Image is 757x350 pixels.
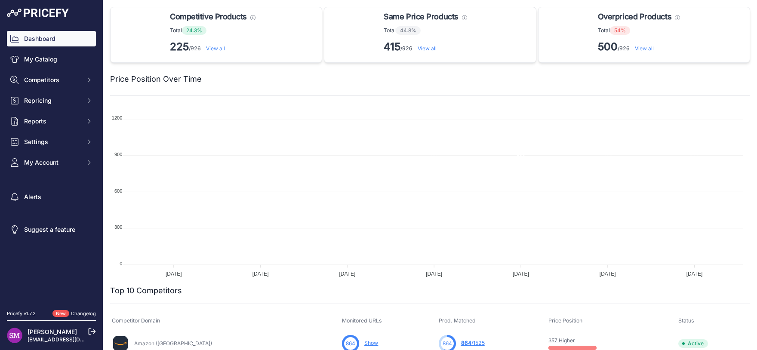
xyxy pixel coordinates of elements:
a: Alerts [7,189,96,205]
a: View all [635,45,654,52]
a: [PERSON_NAME] [28,328,77,335]
span: Monitored URLs [342,317,382,324]
span: 54% [610,26,630,35]
p: /926 [170,40,255,54]
tspan: [DATE] [166,271,182,277]
a: My Catalog [7,52,96,67]
a: View all [206,45,225,52]
a: Dashboard [7,31,96,46]
tspan: [DATE] [513,271,529,277]
span: Competitors [24,76,80,84]
a: View all [418,45,437,52]
strong: 225 [170,40,189,53]
p: Total [170,26,255,35]
strong: 415 [384,40,400,53]
tspan: [DATE] [339,271,355,277]
span: 864 [346,340,355,347]
span: Competitor Domain [112,317,160,324]
span: Price Position [548,317,582,324]
span: 44.8% [396,26,421,35]
tspan: 300 [114,224,122,230]
a: [EMAIL_ADDRESS][DOMAIN_NAME] [28,336,117,343]
p: Total [598,26,680,35]
p: /926 [598,40,680,54]
span: 24.3% [182,26,206,35]
tspan: [DATE] [686,271,703,277]
button: Reports [7,114,96,129]
span: Repricing [24,96,80,105]
span: Reports [24,117,80,126]
h2: Top 10 Competitors [110,285,182,297]
nav: Sidebar [7,31,96,300]
button: Settings [7,134,96,150]
span: 864 [443,340,452,347]
tspan: 600 [114,188,122,193]
span: Settings [24,138,80,146]
a: Show [364,340,378,346]
button: My Account [7,155,96,170]
div: Pricefy v1.7.2 [7,310,36,317]
span: Active [678,339,708,348]
span: My Account [24,158,80,167]
tspan: [DATE] [252,271,269,277]
button: Competitors [7,72,96,88]
tspan: 1200 [112,115,122,120]
span: Status [678,317,694,324]
a: 357 Higher [548,337,575,344]
tspan: [DATE] [426,271,442,277]
a: Suggest a feature [7,222,96,237]
span: Same Price Products [384,11,458,23]
span: Prod. Matched [439,317,476,324]
button: Repricing [7,93,96,108]
h2: Price Position Over Time [110,73,202,85]
span: Competitive Products [170,11,247,23]
tspan: [DATE] [600,271,616,277]
strong: 500 [598,40,618,53]
tspan: 900 [114,152,122,157]
span: New [52,310,69,317]
img: Pricefy Logo [7,9,69,17]
a: Changelog [71,310,96,316]
tspan: 0 [120,261,122,266]
p: Total [384,26,467,35]
a: 864/1525 [461,340,485,346]
a: Amazon ([GEOGRAPHIC_DATA]) [134,340,212,347]
span: 864 [461,340,471,346]
span: Overpriced Products [598,11,671,23]
p: /926 [384,40,467,54]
